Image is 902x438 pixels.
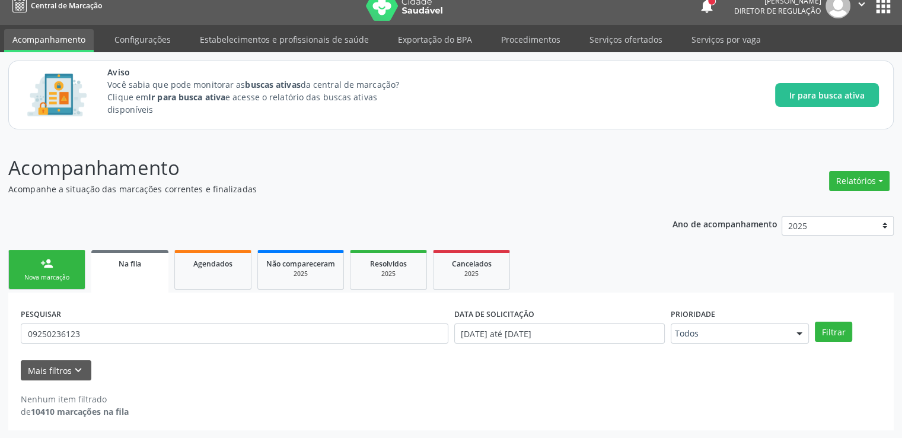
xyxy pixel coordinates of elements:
a: Acompanhamento [4,29,94,52]
img: Imagem de CalloutCard [23,68,91,122]
a: Serviços ofertados [581,29,671,50]
span: Todos [675,328,785,339]
span: Aviso [107,66,421,78]
span: Central de Marcação [31,1,102,11]
label: DATA DE SOLICITAÇÃO [454,305,534,323]
strong: Ir para busca ativa [148,91,225,103]
span: Diretor de regulação [734,6,821,16]
div: person_add [40,257,53,270]
span: Ir para busca ativa [789,89,865,101]
div: 2025 [266,269,335,278]
div: Nenhum item filtrado [21,393,129,405]
p: Acompanhamento [8,153,628,183]
button: Relatórios [829,171,890,191]
a: Procedimentos [493,29,569,50]
a: Exportação do BPA [390,29,480,50]
strong: buscas ativas [245,79,300,90]
p: Ano de acompanhamento [672,216,777,231]
span: Na fila [119,259,141,269]
span: Não compareceram [266,259,335,269]
div: 2025 [359,269,418,278]
label: PESQUISAR [21,305,61,323]
span: Cancelados [452,259,492,269]
label: Prioridade [671,305,715,323]
button: Ir para busca ativa [775,83,879,107]
span: Agendados [193,259,232,269]
div: 2025 [442,269,501,278]
strong: 10410 marcações na fila [31,406,129,417]
a: Configurações [106,29,179,50]
div: Nova marcação [17,273,77,282]
span: Resolvidos [370,259,407,269]
input: Selecione um intervalo [454,323,665,344]
a: Estabelecimentos e profissionais de saúde [192,29,377,50]
a: Serviços por vaga [683,29,769,50]
input: Nome, CNS [21,323,448,344]
p: Você sabia que pode monitorar as da central de marcação? Clique em e acesse o relatório das busca... [107,78,421,116]
div: de [21,405,129,418]
button: Filtrar [815,322,852,342]
i: keyboard_arrow_down [72,364,85,377]
button: Mais filtroskeyboard_arrow_down [21,360,91,381]
p: Acompanhe a situação das marcações correntes e finalizadas [8,183,628,195]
